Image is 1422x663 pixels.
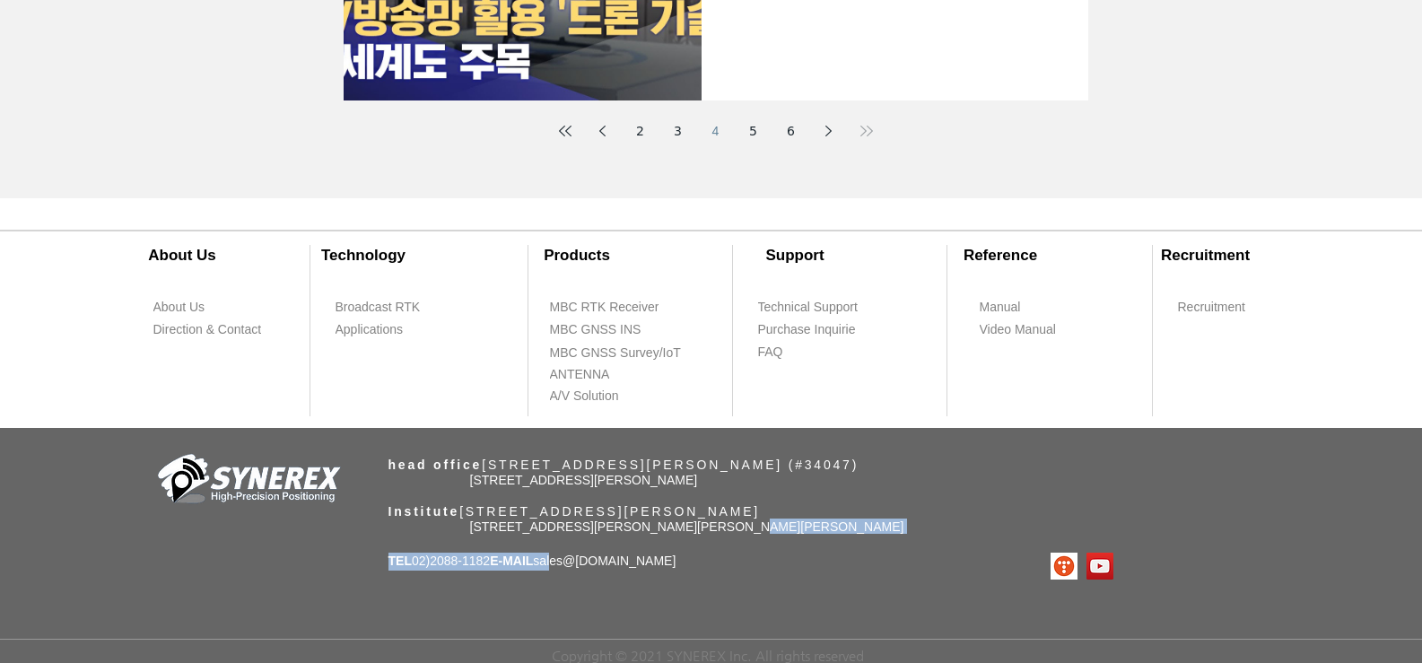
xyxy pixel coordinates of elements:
[336,322,404,336] font: Applications
[757,319,860,342] a: Purchase Inquirie
[737,115,770,147] a: Page 5
[153,319,274,342] a: Direction & Contact
[549,386,652,408] a: A/V Solution
[335,297,438,319] a: Broadcast RTK
[813,115,845,147] a: Next page
[533,554,563,568] font: sales
[851,115,883,147] button: Last page
[335,319,438,342] a: Applications
[490,554,533,568] font: E-MAIL
[980,300,1021,314] font: Manual
[758,300,858,314] font: Technical Support
[563,554,676,568] a: @[DOMAIN_NAME]
[662,115,694,147] a: Page 3
[388,504,760,519] span: ​ [STREET_ADDRESS][PERSON_NAME]
[757,342,860,364] a: FAQ
[153,300,205,314] font: About Us
[549,343,706,365] a: MBC GNSS Survey/IoT
[758,345,783,359] font: FAQ
[544,247,610,264] span: Products​
[757,297,892,319] a: Technical Support
[388,554,412,568] font: TEL
[964,247,1037,264] span: ​Reference
[624,115,657,147] a: Page 2
[979,297,1082,319] a: Manual
[148,452,345,510] img: company_logo-removebg-preview.png
[321,247,406,264] span: ​Technology
[550,299,659,317] span: MBC RTK Receiver
[549,297,684,319] a: MBC RTK Receiver
[1051,553,1113,580] ul: Social Bar
[552,648,864,663] span: Copyright © 2021 SYNEREX Inc. All rights reserved
[549,115,581,147] a: First page
[550,345,681,360] font: MBC GNSS Survey/IoT
[153,297,256,319] a: About Us
[550,388,619,403] font: A/V Solution
[549,364,652,387] a: ANTENNA
[388,458,859,472] span: ​[STREET_ADDRESS][PERSON_NAME] (#34047)
[412,554,490,568] font: 02)2088-1182
[1086,553,1113,580] img: YouTube social icon
[587,115,619,147] a: Previous page
[549,319,661,342] a: MBC GNSS INS
[1051,553,1077,580] img: Tistory logo
[765,247,824,264] font: Support
[388,458,483,472] span: head office
[979,319,1082,342] a: Video Manual
[153,322,262,336] font: Direction & Contact
[550,367,610,381] font: ANTENNA
[980,322,1056,336] font: Video Manual
[388,504,460,519] span: Institute
[758,322,856,336] font: Purchase Inquirie
[550,322,641,336] font: MBC GNSS INS
[470,473,698,487] span: [STREET_ADDRESS][PERSON_NAME]
[1090,188,1422,663] iframe: Wix Chat
[470,519,904,534] font: [STREET_ADDRESS][PERSON_NAME][PERSON_NAME][PERSON_NAME]
[700,115,732,147] button: Page 4
[775,115,807,147] a: Page 6
[336,300,421,314] font: Broadcast RTK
